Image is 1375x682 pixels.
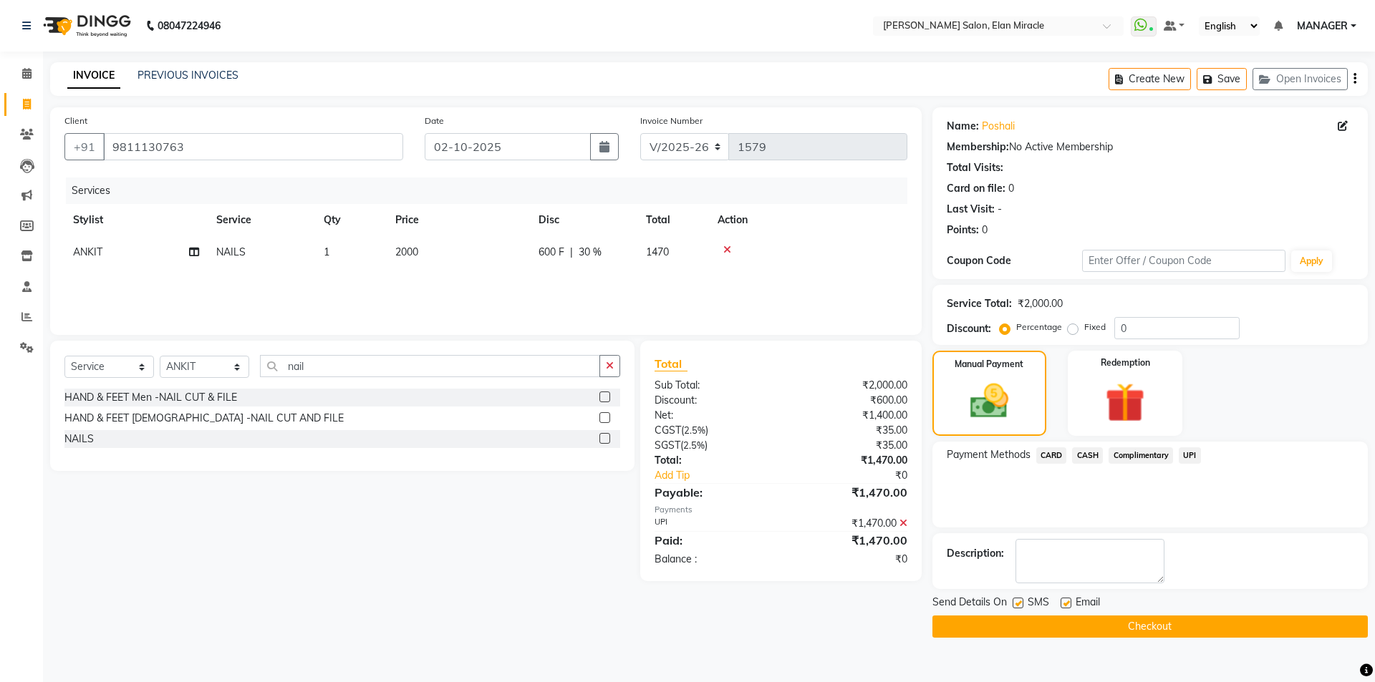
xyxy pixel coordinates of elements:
[260,355,600,377] input: Search or Scan
[683,439,705,451] span: 2.5%
[947,140,1354,155] div: No Active Membership
[947,546,1004,561] div: Description:
[64,115,87,127] label: Client
[947,140,1009,155] div: Membership:
[947,160,1003,175] div: Total Visits:
[947,447,1031,462] span: Payment Methods
[1253,68,1348,90] button: Open Invoices
[947,181,1005,196] div: Card on file:
[644,484,781,501] div: Payable:
[644,408,781,423] div: Net:
[137,69,238,82] a: PREVIOUS INVOICES
[1008,181,1014,196] div: 0
[1109,68,1191,90] button: Create New
[315,204,387,236] th: Qty
[644,468,804,483] a: Add Tip
[982,223,988,238] div: 0
[781,516,917,531] div: ₹1,470.00
[932,615,1368,638] button: Checkout
[158,6,221,46] b: 08047224946
[37,6,135,46] img: logo
[655,424,681,437] span: CGST
[1028,595,1049,613] span: SMS
[1036,447,1067,464] span: CARD
[1101,356,1150,369] label: Redemption
[64,390,237,405] div: HAND & FEET Men -NAIL CUT & FILE
[1093,378,1157,427] img: _gift.svg
[1018,296,1063,311] div: ₹2,000.00
[781,378,917,393] div: ₹2,000.00
[395,245,418,258] span: 2000
[947,202,995,217] div: Last Visit:
[781,438,917,453] div: ₹35.00
[932,595,1007,613] span: Send Details On
[644,516,781,531] div: UPI
[64,432,94,447] div: NAILS
[781,552,917,567] div: ₹0
[640,115,703,127] label: Invoice Number
[1297,19,1348,34] span: MANAGER
[781,408,917,423] div: ₹1,400.00
[655,504,907,516] div: Payments
[644,393,781,408] div: Discount:
[684,424,705,436] span: 2.5%
[1016,321,1062,333] label: Percentage
[644,552,781,567] div: Balance :
[644,532,781,549] div: Paid:
[646,245,669,258] span: 1470
[1291,250,1332,272] button: Apply
[387,204,530,236] th: Price
[804,468,917,483] div: ₹0
[64,411,344,426] div: HAND & FEET [DEMOGRAPHIC_DATA] -NAIL CUT AND FILE
[73,245,102,258] span: ANKIT
[66,177,918,204] div: Services
[644,423,781,438] div: ( )
[579,245,602,260] span: 30 %
[655,356,687,371] span: Total
[781,453,917,468] div: ₹1,470.00
[1197,68,1247,90] button: Save
[947,296,1012,311] div: Service Total:
[64,204,208,236] th: Stylist
[637,204,709,236] th: Total
[644,453,781,468] div: Total:
[64,133,105,160] button: +91
[947,223,979,238] div: Points:
[1076,595,1100,613] span: Email
[208,204,315,236] th: Service
[1082,250,1285,272] input: Enter Offer / Coupon Code
[947,119,979,134] div: Name:
[1109,447,1173,464] span: Complimentary
[644,378,781,393] div: Sub Total:
[781,532,917,549] div: ₹1,470.00
[709,204,907,236] th: Action
[955,358,1023,371] label: Manual Payment
[1084,321,1106,333] label: Fixed
[324,245,329,258] span: 1
[530,204,637,236] th: Disc
[947,253,1082,268] div: Coupon Code
[1072,447,1103,464] span: CASH
[570,245,573,260] span: |
[781,484,917,501] div: ₹1,470.00
[998,202,1002,217] div: -
[1179,447,1201,464] span: UPI
[781,393,917,408] div: ₹600.00
[947,321,991,336] div: Discount:
[67,63,120,89] a: INVOICE
[781,423,917,438] div: ₹35.00
[982,119,1015,134] a: Poshali
[103,133,403,160] input: Search by Name/Mobile/Email/Code
[539,245,564,260] span: 600 F
[655,439,680,452] span: SGST
[958,379,1021,423] img: _cash.svg
[644,438,781,453] div: ( )
[425,115,444,127] label: Date
[216,245,246,258] span: NAILS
